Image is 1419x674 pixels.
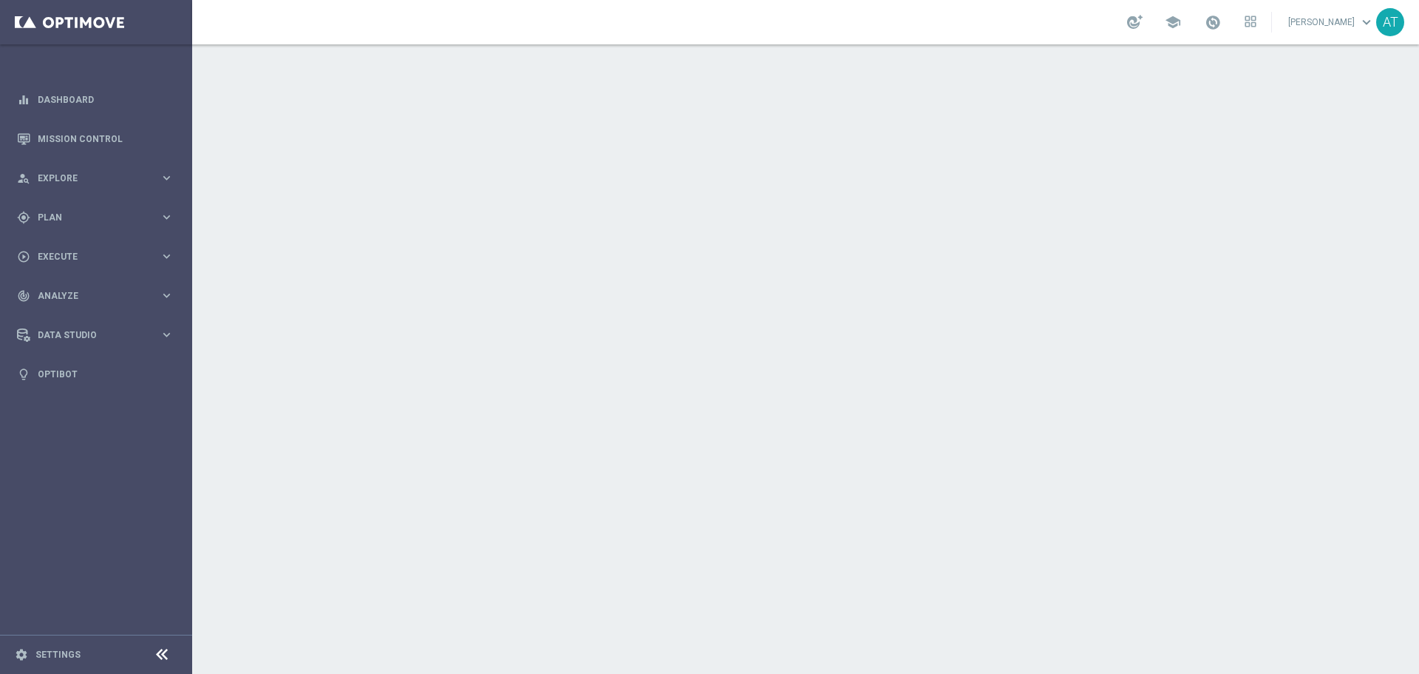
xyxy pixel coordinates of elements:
div: Data Studio [17,328,160,342]
i: keyboard_arrow_right [160,210,174,224]
div: Analyze [17,289,160,303]
div: Optibot [17,354,174,394]
div: AT [1376,8,1404,36]
div: Plan [17,211,160,224]
a: Settings [35,650,81,659]
i: keyboard_arrow_right [160,171,174,185]
span: Data Studio [38,331,160,340]
i: keyboard_arrow_right [160,328,174,342]
button: Data Studio keyboard_arrow_right [16,329,174,341]
span: keyboard_arrow_down [1358,14,1375,30]
i: person_search [17,172,30,185]
i: keyboard_arrow_right [160,289,174,303]
span: Explore [38,174,160,183]
i: keyboard_arrow_right [160,249,174,263]
button: Mission Control [16,133,174,145]
i: gps_fixed [17,211,30,224]
button: track_changes Analyze keyboard_arrow_right [16,290,174,302]
span: school [1165,14,1181,30]
button: play_circle_outline Execute keyboard_arrow_right [16,251,174,263]
a: [PERSON_NAME]keyboard_arrow_down [1287,11,1376,33]
span: Plan [38,213,160,222]
i: settings [15,648,28,661]
i: equalizer [17,93,30,107]
button: person_search Explore keyboard_arrow_right [16,172,174,184]
button: equalizer Dashboard [16,94,174,106]
a: Mission Control [38,119,174,158]
i: track_changes [17,289,30,303]
span: Execute [38,252,160,261]
i: lightbulb [17,368,30,381]
a: Dashboard [38,80,174,119]
i: play_circle_outline [17,250,30,263]
div: Explore [17,172,160,185]
div: Dashboard [17,80,174,119]
div: Execute [17,250,160,263]
div: Mission Control [17,119,174,158]
a: Optibot [38,354,174,394]
button: gps_fixed Plan keyboard_arrow_right [16,212,174,223]
span: Analyze [38,291,160,300]
button: lightbulb Optibot [16,368,174,380]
